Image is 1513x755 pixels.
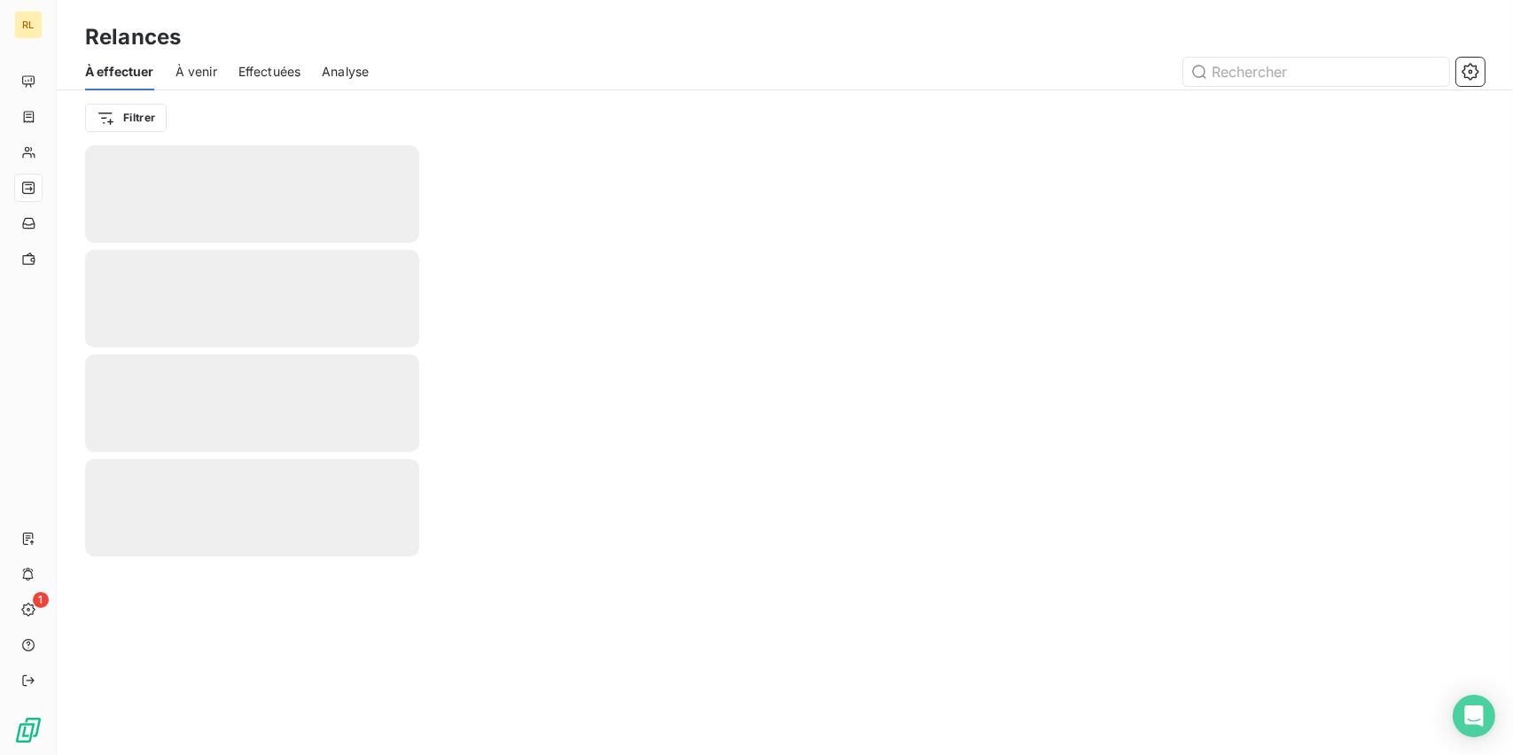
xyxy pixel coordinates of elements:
[85,63,154,81] span: À effectuer
[175,63,217,81] span: À venir
[33,592,49,608] span: 1
[1453,695,1495,737] div: Open Intercom Messenger
[85,21,181,53] h3: Relances
[14,716,43,744] img: Logo LeanPay
[1183,58,1449,86] input: Rechercher
[322,63,369,81] span: Analyse
[14,11,43,39] div: RL
[238,63,301,81] span: Effectuées
[85,104,167,132] button: Filtrer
